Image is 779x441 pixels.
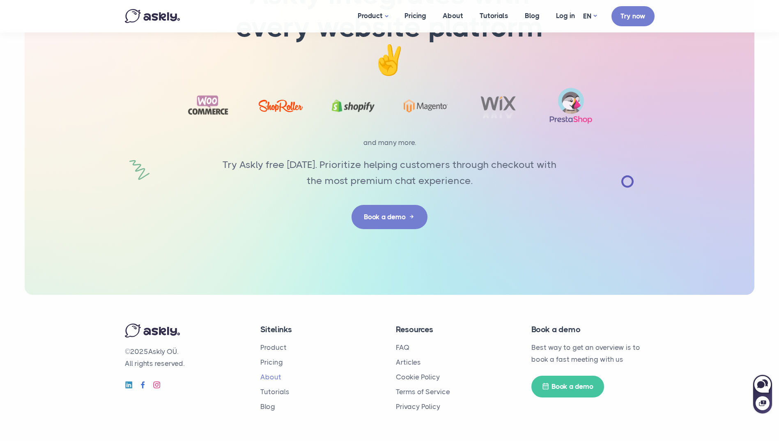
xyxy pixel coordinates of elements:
[531,376,604,397] a: Book a demo
[476,94,520,118] img: Wix
[396,388,450,396] a: Terms of Service
[125,346,248,370] p: © Askly OÜ. All rights reserved.
[125,9,180,23] img: Askly
[186,92,230,119] img: Woocommerce
[331,94,375,118] img: Shopify
[260,343,287,351] a: Product
[259,100,303,112] img: ShopRoller
[404,99,448,112] img: Magento
[130,347,148,356] span: 2025
[396,324,519,335] h4: Resources
[260,373,281,381] a: About
[752,373,773,414] iframe: Askly chat
[260,358,283,366] a: Pricing
[396,343,409,351] a: FAQ
[125,324,180,338] img: Askly logo
[260,324,384,335] h4: Sitelinks
[396,358,421,366] a: Articles
[531,342,655,365] p: Best way to get an overview is to book a fast meeting with us
[352,205,427,229] a: Book a demo
[396,402,440,411] a: Privacy Policy
[260,388,290,396] a: Tutorials
[396,373,440,381] a: Cookie Policy
[583,10,597,22] a: EN
[531,324,655,335] h4: Book a demo
[260,402,275,411] a: Blog
[611,6,655,26] a: Try now
[170,137,609,149] p: and many more.
[215,157,564,188] p: Try Askly free [DATE]. Prioritize helping customers through checkout with the most premium chat e...
[549,87,593,124] img: prestashop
